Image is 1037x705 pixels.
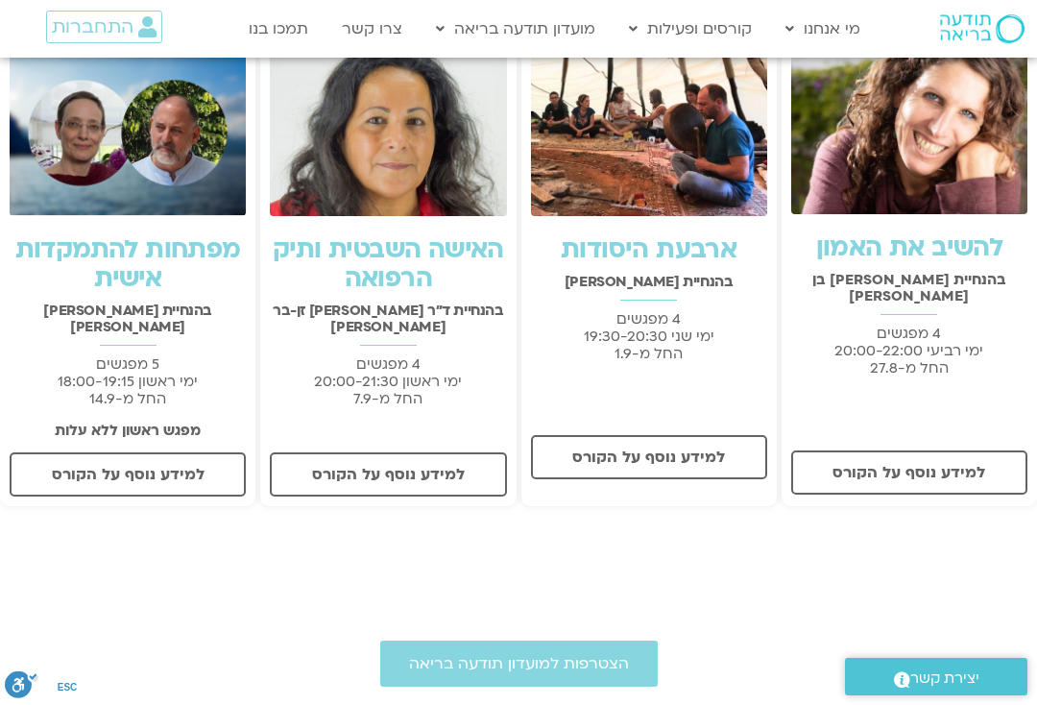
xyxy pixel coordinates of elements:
[10,452,246,497] a: למידע נוסף על הקורס
[531,435,767,479] a: למידע נוסף על הקורס
[15,232,241,296] a: מפתחות להתמקדות אישית
[273,232,504,296] a: האישה השבטית ותיק הרפואה
[52,16,133,37] span: התחברות
[270,303,506,335] h2: בהנחיית ד"ר [PERSON_NAME] זן-בר [PERSON_NAME]
[791,325,1027,377] p: 4 מפגשים ימי רביעי 20:00-22:00 החל מ-27.8
[239,11,318,47] a: תמכו בנו
[531,274,767,290] h2: בהנחיית [PERSON_NAME]
[10,303,246,335] h2: בהנחיית [PERSON_NAME] [PERSON_NAME]
[409,655,629,672] span: הצטרפות למועדון תודעה בריאה
[55,421,201,440] strong: מפגש ראשון ללא עלות
[270,355,506,407] p: 4 מפגשים ימי ראשון 20:00-21:30
[910,666,979,692] span: יצירת קשר
[561,232,736,267] a: ארבעת היסודות
[940,14,1025,43] img: תודעה בריאה
[572,449,725,466] span: למידע נוסף על הקורס
[270,452,506,497] a: למידע נוסף על הקורס
[791,450,1027,495] a: למידע נוסף על הקורס
[776,11,870,47] a: מי אנחנו
[46,11,162,43] a: התחברות
[615,344,683,363] span: החל מ-1.9
[52,466,205,483] span: למידע נוסף על הקורס
[89,389,166,408] span: החל מ-14.9
[816,231,1003,265] a: להשיב את האמון
[10,355,246,407] p: 5 מפגשים ימי ראשון 18:00-19:15
[845,658,1027,695] a: יצירת קשר
[832,464,985,481] span: למידע נוסף על הקורס
[791,272,1027,304] h2: בהנחיית [PERSON_NAME] בן [PERSON_NAME]
[426,11,605,47] a: מועדון תודעה בריאה
[531,310,767,362] p: 4 מפגשים ימי שני 19:30-20:30
[312,466,465,483] span: למידע נוסף על הקורס
[332,11,412,47] a: צרו קשר
[353,389,422,408] span: החל מ-7.9
[380,641,658,687] a: הצטרפות למועדון תודעה בריאה
[619,11,761,47] a: קורסים ופעילות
